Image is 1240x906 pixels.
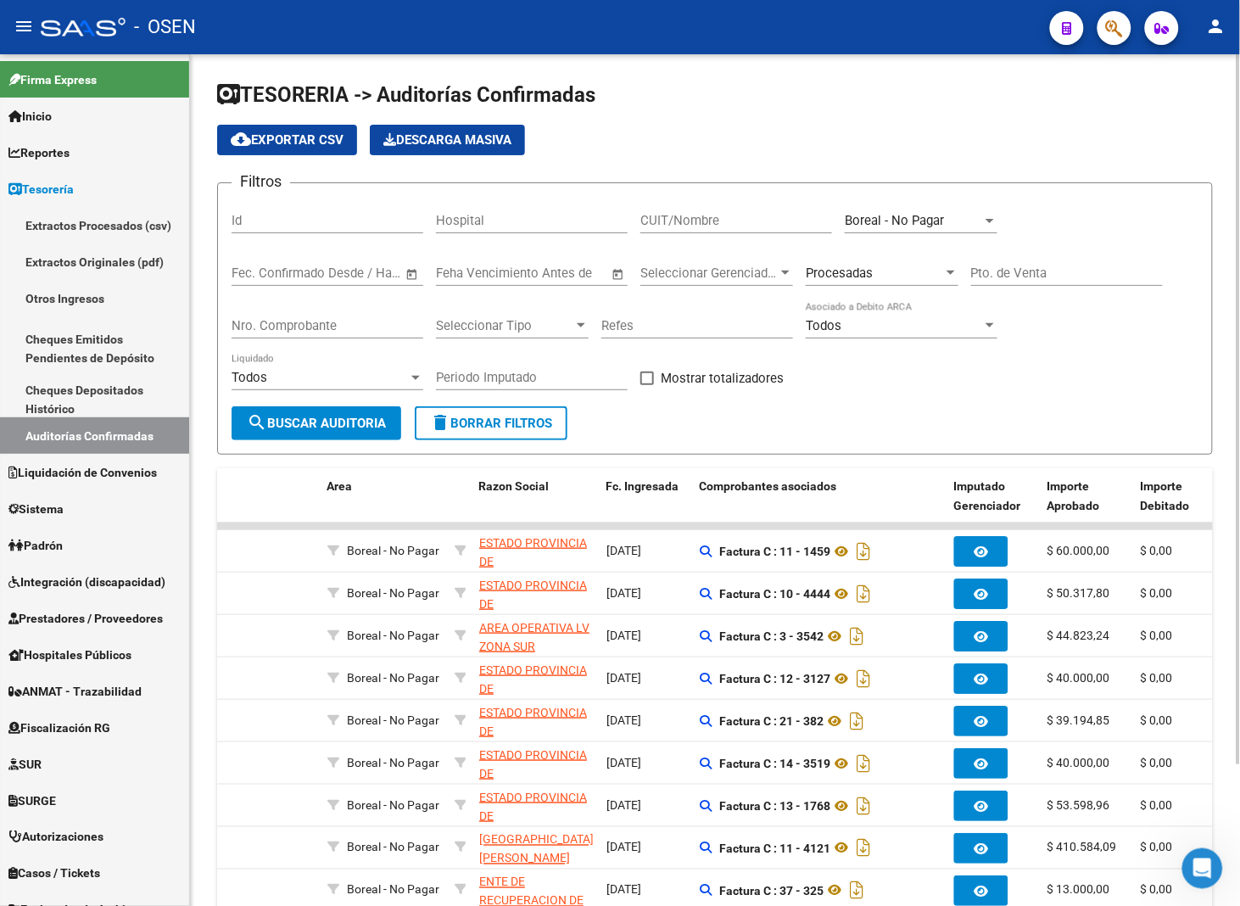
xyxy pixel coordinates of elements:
span: [DATE] [606,544,641,557]
span: [DATE] [606,629,641,642]
span: Prestadores / Proveedores [8,609,163,628]
datatable-header-cell: Importe Debitado [1133,468,1226,524]
span: $ 0,00 [1141,713,1173,727]
span: [DATE] [606,841,641,854]
span: Importe Debitado [1140,479,1189,512]
span: $ 0,00 [1141,798,1173,812]
span: ESTADO PROVINCIA DE [GEOGRAPHIC_DATA][PERSON_NAME] [479,536,594,607]
button: Open calendar [403,265,422,284]
datatable-header-cell: Fc. Ingresada [599,468,692,524]
span: Descarga Masiva [383,132,511,148]
span: [DATE] [606,671,641,685]
span: Padrón [8,536,63,555]
mat-icon: person [1206,16,1226,36]
span: Reportes [8,143,70,162]
span: $ 44.823,24 [1047,629,1110,642]
span: $ 410.584,09 [1047,841,1117,854]
div: - 30673377544 [479,661,593,696]
div: - 30673377544 [479,703,593,739]
span: $ 60.000,00 [1047,544,1110,557]
span: $ 40.000,00 [1047,756,1110,769]
div: - 30714329258 [479,618,593,654]
strong: Factura C : 3 - 3542 [719,629,824,643]
strong: Factura C : 37 - 325 [719,884,824,898]
span: Fc. Ingresada [606,479,679,493]
span: Boreal - No Pagar [347,798,439,812]
span: Boreal - No Pagar [347,883,439,897]
button: Exportar CSV [217,125,357,155]
span: Area [327,479,352,493]
span: [DATE] [606,883,641,897]
span: Boreal - No Pagar [347,841,439,854]
span: - OSEN [134,8,196,46]
app-download-masive: Descarga masiva de comprobantes (adjuntos) [370,125,525,155]
span: [DATE] [606,586,641,600]
datatable-header-cell: Comprobantes asociados [692,468,947,524]
span: Borrar Filtros [430,416,552,431]
span: TESORERIA -> Auditorías Confirmadas [217,83,595,107]
span: Comprobantes asociados [699,479,836,493]
strong: Factura C : 13 - 1768 [719,799,830,813]
span: Integración (discapacidad) [8,573,165,591]
i: Descargar documento [852,750,874,777]
span: $ 13.000,00 [1047,883,1110,897]
span: ESTADO PROVINCIA DE [GEOGRAPHIC_DATA][PERSON_NAME] [479,579,594,650]
span: SURGE [8,791,56,810]
span: Procesadas [806,266,873,281]
span: [DATE] [606,713,641,727]
span: Boreal - No Pagar [347,586,439,600]
span: Seleccionar Gerenciador [640,266,778,281]
button: Buscar Auditoria [232,406,401,440]
mat-icon: menu [14,16,34,36]
span: $ 40.000,00 [1047,671,1110,685]
datatable-header-cell: Imputado Gerenciador [947,468,1040,524]
div: - 30999275474 [479,830,593,866]
span: SUR [8,755,42,774]
span: Tesorería [8,180,74,199]
i: Descargar documento [846,877,868,904]
i: Descargar documento [852,835,874,862]
span: Boreal - No Pagar [845,213,944,228]
span: Seleccionar Tipo [436,318,573,333]
datatable-header-cell: Razon Social [472,468,599,524]
strong: Factura C : 12 - 3127 [719,672,830,685]
span: ANMAT - Trazabilidad [8,682,142,701]
span: Boreal - No Pagar [347,671,439,685]
span: Imputado Gerenciador [953,479,1020,512]
i: Descargar documento [846,623,868,650]
span: Boreal - No Pagar [347,713,439,727]
span: $ 50.317,80 [1047,586,1110,600]
span: $ 0,00 [1141,629,1173,642]
span: Boreal - No Pagar [347,544,439,557]
span: ESTADO PROVINCIA DE [GEOGRAPHIC_DATA][PERSON_NAME] [479,706,594,777]
h3: Filtros [232,170,290,193]
span: Todos [806,318,841,333]
span: Mostrar totalizadores [661,368,784,389]
button: Descarga Masiva [370,125,525,155]
span: Casos / Tickets [8,864,100,883]
span: Boreal - No Pagar [347,629,439,642]
i: Descargar documento [852,538,874,565]
i: Descargar documento [852,792,874,819]
strong: Factura C : 11 - 1459 [719,545,830,558]
div: - 30673377544 [479,788,593,824]
span: AREA OPERATIVA LV ZONA SUR [GEOGRAPHIC_DATA][PERSON_NAME] [479,621,594,692]
span: Inicio [8,107,52,126]
iframe: Intercom live chat [1182,848,1223,889]
div: - 30673377544 [479,534,593,569]
button: Open calendar [609,265,628,284]
span: $ 0,00 [1141,586,1173,600]
mat-icon: search [247,412,267,433]
button: Borrar Filtros [415,406,567,440]
span: $ 0,00 [1141,544,1173,557]
span: Fiscalización RG [8,719,110,737]
span: $ 0,00 [1141,883,1173,897]
span: Importe Aprobado [1047,479,1099,512]
span: [DATE] [606,756,641,769]
strong: Factura C : 10 - 4444 [719,587,830,601]
span: Autorizaciones [8,828,103,847]
span: Buscar Auditoria [247,416,386,431]
mat-icon: cloud_download [231,129,251,149]
span: [GEOGRAPHIC_DATA][PERSON_NAME] [479,833,594,866]
strong: Factura C : 11 - 4121 [719,842,830,855]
